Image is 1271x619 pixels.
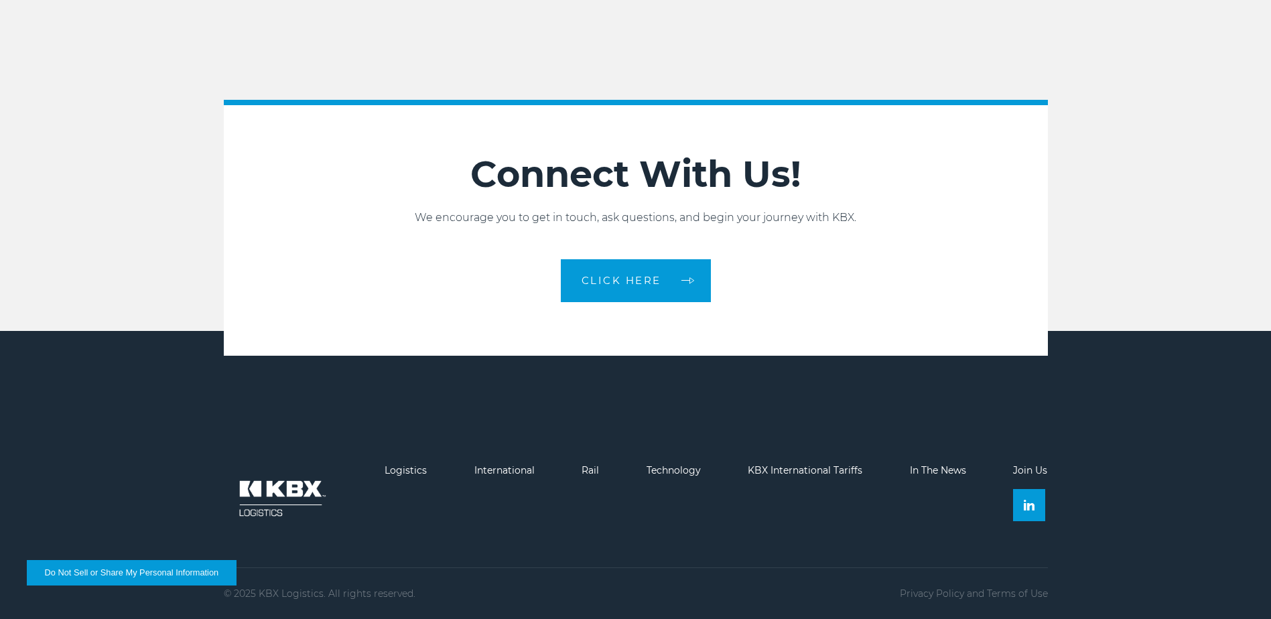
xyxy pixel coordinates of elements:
a: Logistics [385,464,427,476]
span: CLICK HERE [582,275,661,285]
a: Rail [582,464,599,476]
h2: Connect With Us! [224,152,1048,196]
a: In The News [910,464,966,476]
a: Privacy Policy [900,588,964,600]
p: We encourage you to get in touch, ask questions, and begin your journey with KBX. [224,210,1048,226]
a: CLICK HERE arrow arrow [561,259,711,302]
a: KBX International Tariffs [748,464,862,476]
a: Technology [647,464,701,476]
p: © 2025 KBX Logistics. All rights reserved. [224,588,415,599]
a: Join Us [1013,464,1047,476]
a: Terms of Use [987,588,1048,600]
img: kbx logo [224,465,338,532]
button: Do Not Sell or Share My Personal Information [27,560,237,586]
span: and [967,588,984,600]
img: Linkedin [1024,500,1034,510]
a: International [474,464,535,476]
